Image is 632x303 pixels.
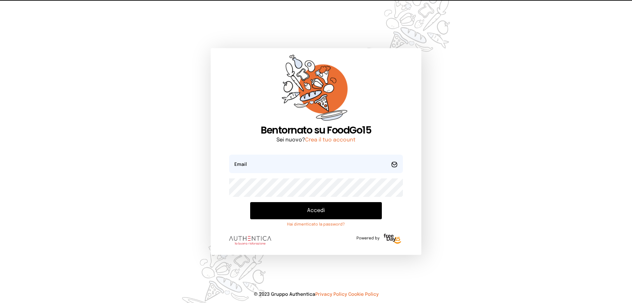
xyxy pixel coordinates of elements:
a: Hai dimenticato la password? [250,222,382,227]
a: Privacy Policy [315,292,347,297]
img: logo-freeday.3e08031.png [382,232,403,246]
img: sticker-orange.65babaf.png [282,55,350,124]
p: Sei nuovo? [229,136,403,144]
h1: Bentornato su FoodGo15 [229,124,403,136]
a: Cookie Policy [348,292,379,297]
p: © 2023 Gruppo Authentica [11,291,621,298]
a: Crea il tuo account [305,137,355,143]
button: Accedi [250,202,382,219]
span: Powered by [356,236,380,241]
img: logo.8f33a47.png [229,236,271,245]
